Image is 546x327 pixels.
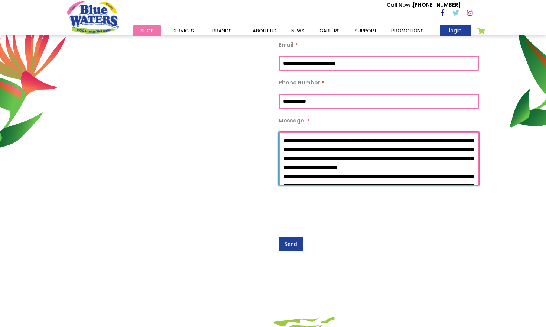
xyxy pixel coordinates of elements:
a: support [347,25,384,36]
span: Call Now : [387,1,413,9]
span: Brands [212,27,232,34]
span: Email [279,41,293,48]
a: News [284,25,312,36]
a: store logo [67,1,119,34]
button: Send [279,237,303,251]
a: careers [312,25,347,36]
span: Message [279,117,304,124]
p: [PHONE_NUMBER] [387,1,461,9]
span: Send [285,240,297,247]
span: Phone Number [279,79,320,86]
span: Services [172,27,194,34]
a: about us [245,25,284,36]
span: Shop [140,27,154,34]
a: Promotions [384,25,431,36]
iframe: reCAPTCHA [279,193,391,222]
a: login [440,25,471,36]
